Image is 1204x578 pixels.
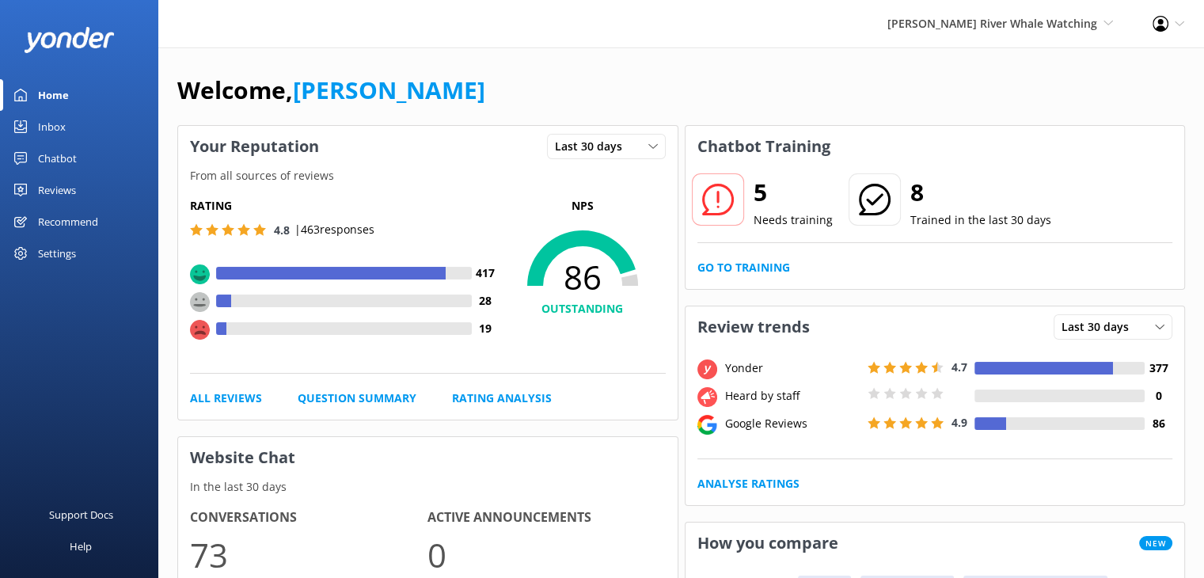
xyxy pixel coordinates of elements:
[1145,387,1172,405] h4: 0
[190,197,499,215] h5: Rating
[452,390,552,407] a: Rating Analysis
[293,74,485,106] a: [PERSON_NAME]
[38,79,69,111] div: Home
[721,359,864,377] div: Yonder
[951,415,967,430] span: 4.9
[686,306,822,348] h3: Review trends
[24,27,115,53] img: yonder-white-logo.png
[1145,415,1172,432] h4: 86
[472,264,499,282] h4: 417
[294,221,374,238] p: | 463 responses
[910,211,1051,229] p: Trained in the last 30 days
[686,126,842,167] h3: Chatbot Training
[38,238,76,269] div: Settings
[1139,536,1172,550] span: New
[754,211,833,229] p: Needs training
[1145,359,1172,377] h4: 377
[178,478,678,496] p: In the last 30 days
[697,475,800,492] a: Analyse Ratings
[298,390,416,407] a: Question Summary
[721,387,864,405] div: Heard by staff
[472,320,499,337] h4: 19
[910,173,1051,211] h2: 8
[38,143,77,174] div: Chatbot
[499,257,666,297] span: 86
[274,222,290,238] span: 4.8
[49,499,113,530] div: Support Docs
[721,415,864,432] div: Google Reviews
[70,530,92,562] div: Help
[472,292,499,310] h4: 28
[754,173,833,211] h2: 5
[177,71,485,109] h1: Welcome,
[38,111,66,143] div: Inbox
[686,523,850,564] h3: How you compare
[1062,318,1138,336] span: Last 30 days
[178,126,331,167] h3: Your Reputation
[887,16,1097,31] span: [PERSON_NAME] River Whale Watching
[38,174,76,206] div: Reviews
[178,437,678,478] h3: Website Chat
[178,167,678,184] p: From all sources of reviews
[499,197,666,215] p: NPS
[38,206,98,238] div: Recommend
[555,138,632,155] span: Last 30 days
[499,300,666,318] h4: OUTSTANDING
[697,259,790,276] a: Go to Training
[190,390,262,407] a: All Reviews
[951,359,967,375] span: 4.7
[190,508,427,528] h4: Conversations
[427,508,665,528] h4: Active Announcements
